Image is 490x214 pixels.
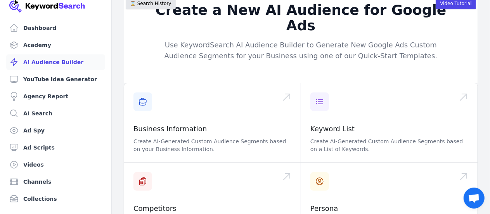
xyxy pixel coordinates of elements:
[6,174,105,190] a: Channels
[6,54,105,70] a: AI Audience Builder
[464,188,485,209] a: Open chat
[6,123,105,138] a: Ad Spy
[133,204,177,212] a: Competitors
[310,204,338,212] a: Persona
[152,2,450,33] h2: Create a New AI Audience for Google Ads
[6,20,105,36] a: Dashboard
[133,125,207,133] a: Business Information
[310,125,355,133] a: Keyword List
[152,40,450,61] p: Use KeywordSearch AI Audience Builder to Generate New Google Ads Custom Audience Segments for you...
[6,191,105,207] a: Collections
[6,37,105,53] a: Academy
[6,140,105,155] a: Ad Scripts
[6,157,105,172] a: Videos
[6,106,105,121] a: AI Search
[6,89,105,104] a: Agency Report
[6,71,105,87] a: YouTube Idea Generator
